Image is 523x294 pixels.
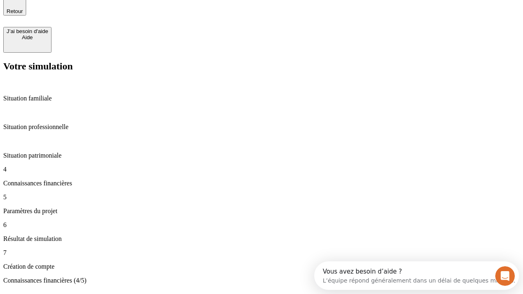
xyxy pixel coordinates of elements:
h2: Votre simulation [3,61,520,72]
iframe: Intercom live chat [495,266,515,286]
p: 7 [3,249,520,256]
p: Situation professionnelle [3,123,520,131]
p: 6 [3,221,520,229]
div: Vous avez besoin d’aide ? [9,7,201,13]
p: Création de compte [3,263,520,270]
div: L’équipe répond généralement dans un délai de quelques minutes. [9,13,201,22]
div: Aide [7,34,48,40]
p: Paramètres du projet [3,207,520,215]
p: Résultat de simulation [3,235,520,243]
p: Connaissances financières [3,180,520,187]
p: Connaissances financières (4/5) [3,277,520,284]
iframe: Intercom live chat discovery launcher [314,261,519,290]
button: J’ai besoin d'aideAide [3,27,51,53]
p: 4 [3,166,520,173]
p: Situation familiale [3,95,520,102]
div: Ouvrir le Messenger Intercom [3,3,225,26]
p: 5 [3,194,520,201]
p: Situation patrimoniale [3,152,520,159]
span: Retour [7,8,23,14]
div: J’ai besoin d'aide [7,28,48,34]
